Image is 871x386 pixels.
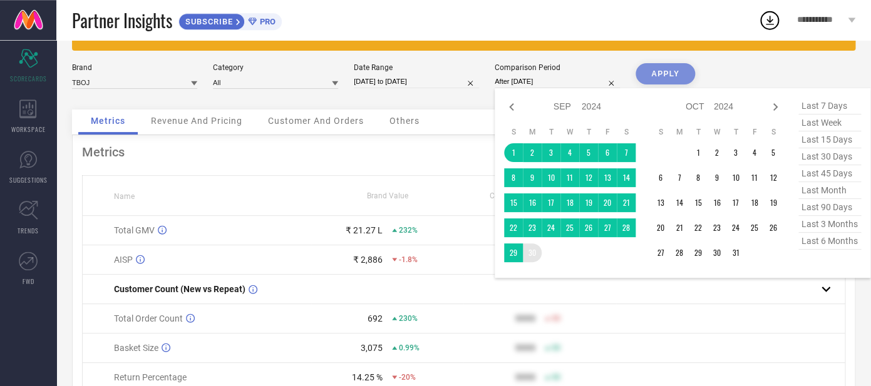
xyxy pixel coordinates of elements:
[114,343,158,353] span: Basket Size
[598,168,617,187] td: Fri Sep 13 2024
[504,193,523,212] td: Sun Sep 15 2024
[726,127,745,137] th: Thursday
[361,343,383,353] div: 3,075
[798,199,861,216] span: last 90 days
[489,191,552,200] span: Competitors Value
[354,63,479,72] div: Date Range
[72,8,172,33] span: Partner Insights
[651,243,670,262] td: Sun Oct 27 2024
[399,314,418,323] span: 230%
[745,218,764,237] td: Fri Oct 25 2024
[598,193,617,212] td: Fri Sep 20 2024
[213,63,338,72] div: Category
[579,193,598,212] td: Thu Sep 19 2024
[399,255,418,264] span: -1.8%
[352,372,383,382] div: 14.25 %
[708,218,726,237] td: Wed Oct 23 2024
[670,243,689,262] td: Mon Oct 28 2024
[708,168,726,187] td: Wed Oct 09 2024
[504,99,519,114] div: Previous month
[523,127,542,137] th: Monday
[151,116,242,126] span: Revenue And Pricing
[389,116,420,126] span: Others
[542,127,560,137] th: Tuesday
[758,9,781,31] div: Open download list
[515,313,535,323] div: 9999
[726,218,745,237] td: Thu Oct 24 2024
[560,127,579,137] th: Wednesday
[670,127,689,137] th: Monday
[764,143,783,162] td: Sat Oct 05 2024
[542,143,560,162] td: Tue Sep 03 2024
[598,143,617,162] td: Fri Sep 06 2024
[523,243,542,262] td: Mon Sep 30 2024
[368,313,383,323] div: 692
[91,116,125,126] span: Metrics
[617,193,636,212] td: Sat Sep 21 2024
[523,193,542,212] td: Mon Sep 16 2024
[798,165,861,182] span: last 45 days
[670,218,689,237] td: Mon Oct 21 2024
[670,193,689,212] td: Mon Oct 14 2024
[11,124,46,134] span: WORKSPACE
[689,243,708,262] td: Tue Oct 29 2024
[552,314,560,323] span: 50
[552,373,560,382] span: 50
[764,193,783,212] td: Sat Oct 19 2024
[651,193,670,212] td: Sun Oct 13 2024
[23,277,34,286] span: FWD
[560,143,579,162] td: Wed Sep 04 2024
[504,168,523,187] td: Sun Sep 08 2024
[504,243,523,262] td: Sun Sep 29 2024
[399,226,418,235] span: 232%
[114,284,245,294] span: Customer Count (New vs Repeat)
[726,193,745,212] td: Thu Oct 17 2024
[346,225,383,235] div: ₹ 21.27 L
[579,143,598,162] td: Thu Sep 05 2024
[495,63,620,72] div: Comparison Period
[764,168,783,187] td: Sat Oct 12 2024
[560,218,579,237] td: Wed Sep 25 2024
[18,226,39,235] span: TRENDS
[798,233,861,250] span: last 6 months
[745,143,764,162] td: Fri Oct 04 2024
[745,193,764,212] td: Fri Oct 18 2024
[114,313,183,323] span: Total Order Count
[764,218,783,237] td: Sat Oct 26 2024
[399,343,420,352] span: 0.99%
[689,143,708,162] td: Tue Oct 01 2024
[708,243,726,262] td: Wed Oct 30 2024
[367,191,408,200] span: Brand Value
[504,127,523,137] th: Sunday
[617,127,636,137] th: Saturday
[617,168,636,187] td: Sat Sep 14 2024
[689,127,708,137] th: Tuesday
[579,127,598,137] th: Thursday
[82,145,845,160] div: Metrics
[651,168,670,187] td: Sun Oct 06 2024
[504,218,523,237] td: Sun Sep 22 2024
[178,10,282,30] a: SUBSCRIBEPRO
[651,127,670,137] th: Sunday
[114,255,133,265] span: AISP
[495,75,620,88] input: Select comparison period
[617,218,636,237] td: Sat Sep 28 2024
[745,127,764,137] th: Friday
[579,168,598,187] td: Thu Sep 12 2024
[560,168,579,187] td: Wed Sep 11 2024
[798,182,861,199] span: last month
[72,63,197,72] div: Brand
[651,218,670,237] td: Sun Oct 20 2024
[689,193,708,212] td: Tue Oct 15 2024
[708,143,726,162] td: Wed Oct 02 2024
[542,218,560,237] td: Tue Sep 24 2024
[726,143,745,162] td: Thu Oct 03 2024
[353,255,383,265] div: ₹ 2,886
[689,168,708,187] td: Tue Oct 08 2024
[689,218,708,237] td: Tue Oct 22 2024
[523,218,542,237] td: Mon Sep 23 2024
[708,193,726,212] td: Wed Oct 16 2024
[670,168,689,187] td: Mon Oct 07 2024
[257,17,276,26] span: PRO
[354,75,479,88] input: Select date range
